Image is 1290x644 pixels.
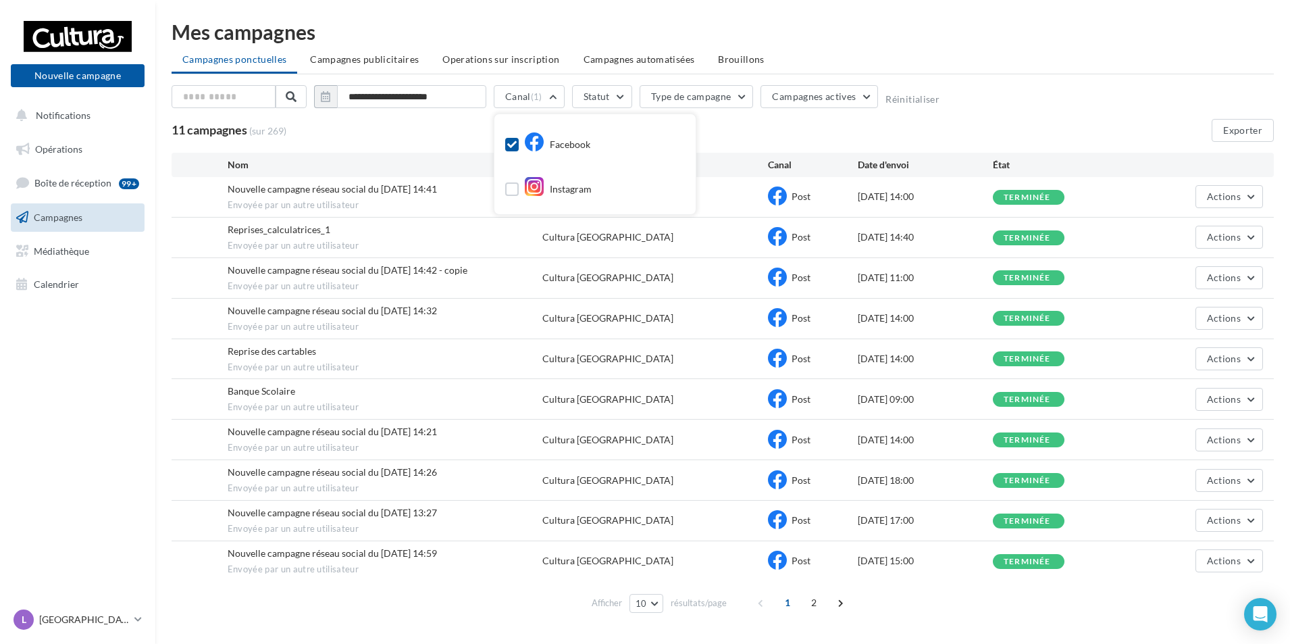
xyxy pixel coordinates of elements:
[792,272,810,283] span: Post
[1195,347,1263,370] button: Actions
[531,91,542,102] span: (1)
[792,514,810,526] span: Post
[858,312,993,325] div: [DATE] 14:00
[228,466,437,478] span: Nouvelle campagne réseau social du 13-08-2025 14:26
[858,271,993,284] div: [DATE] 11:00
[228,158,543,172] div: Nom
[11,607,145,633] a: L [GEOGRAPHIC_DATA]
[858,554,993,568] div: [DATE] 15:00
[36,109,91,121] span: Notifications
[8,270,147,299] a: Calendrier
[1207,312,1241,324] span: Actions
[172,22,1274,42] div: Mes campagnes
[792,191,810,202] span: Post
[542,474,673,487] div: Cultura [GEOGRAPHIC_DATA]
[768,158,858,172] div: Canal
[1195,307,1263,330] button: Actions
[1195,428,1263,451] button: Actions
[228,547,437,559] span: Nouvelle campagne réseau social du 06-08-2025 14:59
[119,178,139,189] div: 99+
[1207,514,1241,526] span: Actions
[11,64,145,87] button: Nouvelle campagne
[629,594,664,613] button: 10
[885,94,939,105] button: Réinitialiser
[993,158,1128,172] div: État
[34,212,82,223] span: Campagnes
[1004,234,1051,243] div: terminée
[1207,555,1241,566] span: Actions
[1195,549,1263,572] button: Actions
[1207,231,1241,243] span: Actions
[1004,355,1051,364] div: terminée
[792,353,810,364] span: Post
[22,613,26,626] span: L
[858,474,993,487] div: [DATE] 18:00
[39,613,129,626] p: [GEOGRAPHIC_DATA]
[34,245,89,256] span: Médiathèque
[228,523,543,535] span: Envoyée par un autre utilisateur
[34,177,111,189] span: Boîte de réception
[1212,119,1274,142] button: Exporter
[524,135,590,155] div: Facebook
[1004,436,1051,445] div: terminée
[542,230,673,244] div: Cultura [GEOGRAPHIC_DATA]
[1207,272,1241,283] span: Actions
[228,442,543,454] span: Envoyée par un autre utilisateur
[592,597,622,610] span: Afficher
[636,598,647,609] span: 10
[1207,474,1241,486] span: Actions
[858,393,993,406] div: [DATE] 09:00
[228,199,543,212] span: Envoyée par un autre utilisateur
[792,555,810,566] span: Post
[1195,185,1263,208] button: Actions
[1004,314,1051,323] div: terminée
[542,312,673,325] div: Cultura [GEOGRAPHIC_DATA]
[228,305,437,316] span: Nouvelle campagne réseau social du 13-08-2025 14:32
[228,385,295,397] span: Banque Scolaire
[228,426,437,437] span: Nouvelle campagne réseau social du 13-08-2025 14:21
[228,401,543,414] span: Envoyée par un autre utilisateur
[310,53,419,65] span: Campagnes publicitaires
[718,53,765,65] span: Brouillons
[858,158,993,172] div: Date d'envoi
[792,312,810,324] span: Post
[858,190,993,203] div: [DATE] 14:00
[1195,266,1263,289] button: Actions
[8,135,147,164] a: Opérations
[858,352,993,366] div: [DATE] 14:00
[1207,191,1241,202] span: Actions
[228,564,543,576] span: Envoyée par un autre utilisateur
[228,280,543,293] span: Envoyée par un autre utilisateur
[8,101,142,130] button: Notifications
[1004,517,1051,526] div: terminée
[792,393,810,405] span: Post
[494,85,565,108] button: Canal(1)
[792,434,810,445] span: Post
[228,264,467,276] span: Nouvelle campagne réseau social du 06-08-2025 14:42 - copie
[228,224,330,235] span: Reprises_calculatrices_1
[228,321,543,333] span: Envoyée par un autre utilisateur
[542,433,673,447] div: Cultura [GEOGRAPHIC_DATA]
[1004,558,1051,566] div: terminée
[1004,395,1051,404] div: terminée
[8,237,147,266] a: Médiathèque
[542,271,673,284] div: Cultura [GEOGRAPHIC_DATA]
[858,433,993,447] div: [DATE] 14:00
[640,85,754,108] button: Type de campagne
[8,203,147,232] a: Campagnes
[1004,476,1051,485] div: terminée
[792,231,810,243] span: Post
[858,514,993,527] div: [DATE] 17:00
[1195,388,1263,411] button: Actions
[1207,353,1241,364] span: Actions
[8,168,147,197] a: Boîte de réception99+
[228,482,543,495] span: Envoyée par un autre utilisateur
[249,124,286,138] span: (sur 269)
[671,597,727,610] span: résultats/page
[228,362,543,374] span: Envoyée par un autre utilisateur
[228,507,437,518] span: Nouvelle campagne réseau social du 12-08-2025 13:27
[760,85,878,108] button: Campagnes actives
[1195,509,1263,532] button: Actions
[524,180,592,200] div: Instagram
[542,352,673,366] div: Cultura [GEOGRAPHIC_DATA]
